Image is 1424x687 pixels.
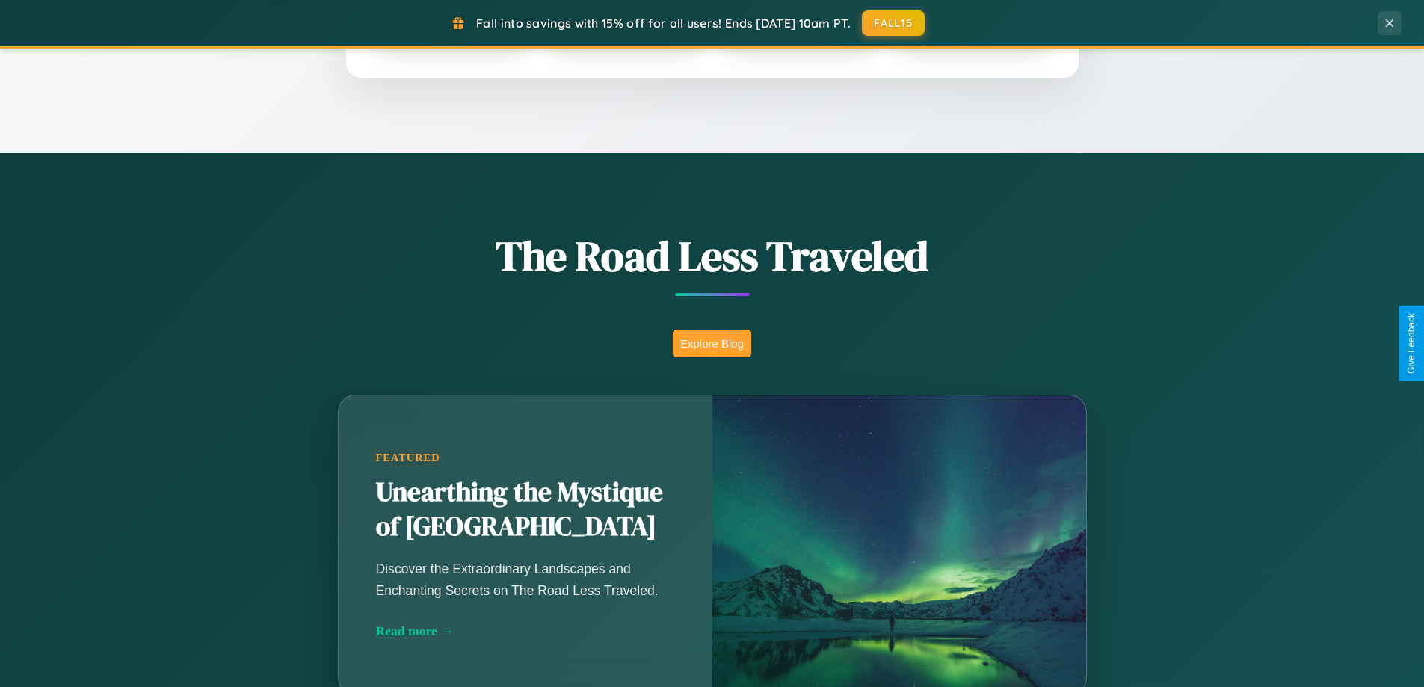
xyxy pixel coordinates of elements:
button: Explore Blog [673,330,751,357]
button: FALL15 [862,10,925,36]
h1: The Road Less Traveled [264,227,1161,285]
div: Give Feedback [1406,313,1417,374]
span: Fall into savings with 15% off for all users! Ends [DATE] 10am PT. [476,16,851,31]
div: Read more → [376,623,675,639]
h2: Unearthing the Mystique of [GEOGRAPHIC_DATA] [376,475,675,544]
div: Featured [376,452,675,464]
p: Discover the Extraordinary Landscapes and Enchanting Secrets on The Road Less Traveled. [376,558,675,600]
